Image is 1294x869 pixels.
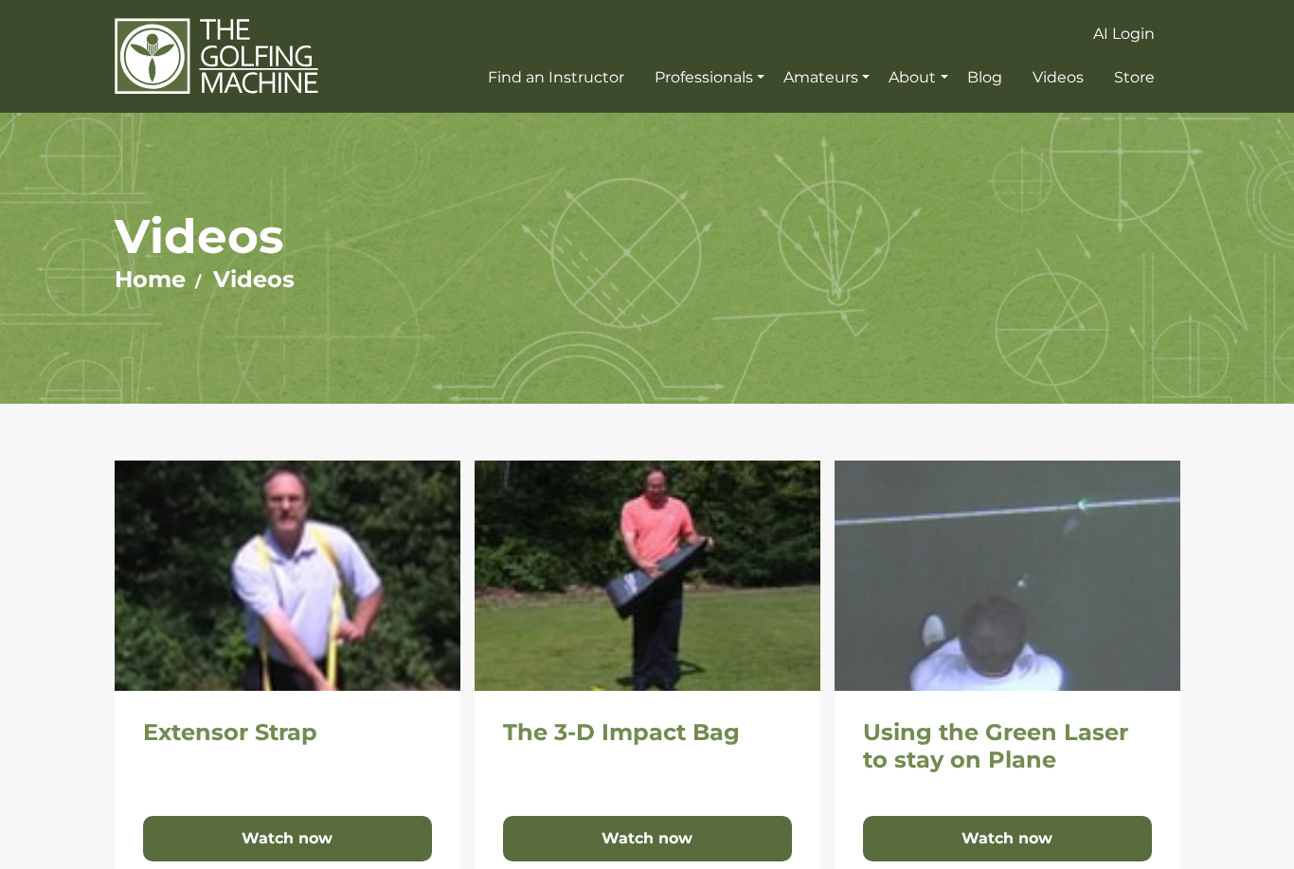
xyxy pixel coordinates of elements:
a: Videos [213,265,295,293]
a: Videos [1028,61,1088,95]
a: Blog [962,61,1007,95]
span: Store [1114,68,1155,86]
span: Blog [967,68,1002,86]
img: The Golfing Machine [115,17,318,96]
span: AI Login [1093,25,1155,43]
a: Professionals [650,61,769,95]
a: Amateurs [779,61,874,95]
a: Home [115,265,186,293]
h2: Using the Green Laser to stay on Plane [863,719,1152,774]
button: Watch now [503,816,792,861]
h1: Videos [115,208,1180,265]
span: Find an Instructor [488,68,624,86]
span: Videos [1033,68,1084,86]
button: Watch now [143,816,432,861]
h2: Extensor Strap [143,719,432,747]
a: Store [1109,61,1159,95]
h2: The 3-D Impact Bag [503,719,792,747]
a: Find an Instructor [483,61,629,95]
a: AI Login [1088,17,1159,51]
a: About [884,61,952,95]
button: Watch now [863,816,1152,861]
